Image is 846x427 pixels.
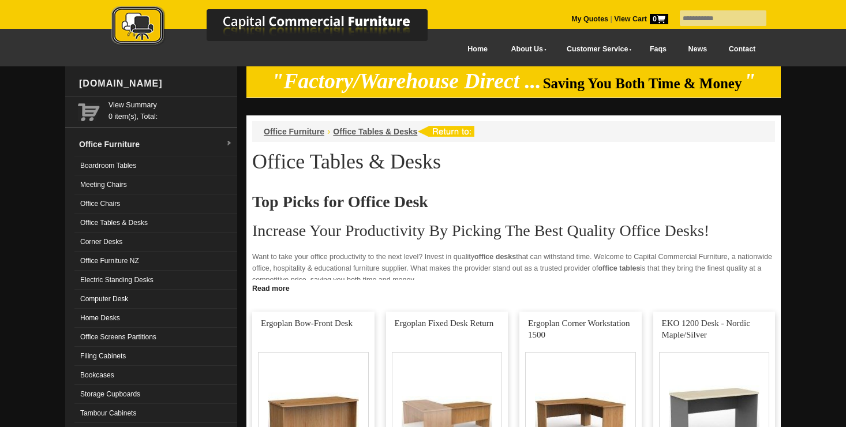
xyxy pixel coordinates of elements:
[718,36,766,62] a: Contact
[74,309,237,328] a: Home Desks
[639,36,677,62] a: Faqs
[554,36,639,62] a: Customer Service
[677,36,718,62] a: News
[543,76,742,91] span: Saving You Both Time & Money
[74,290,237,309] a: Computer Desk
[499,36,554,62] a: About Us
[614,15,668,23] strong: View Cart
[74,366,237,385] a: Bookcases
[108,99,233,121] span: 0 item(s), Total:
[74,175,237,194] a: Meeting Chairs
[417,126,474,137] img: return to
[650,14,668,24] span: 0
[74,404,237,423] a: Tambour Cabinets
[252,193,428,211] strong: Top Picks for Office Desk
[74,194,237,213] a: Office Chairs
[333,127,417,136] a: Office Tables & Desks
[252,251,775,286] p: Want to take your office productivity to the next level? Invest in quality that can withstand tim...
[74,156,237,175] a: Boardroom Tables
[74,385,237,404] a: Storage Cupboards
[226,140,233,147] img: dropdown
[74,328,237,347] a: Office Screens Partitions
[612,15,668,23] a: View Cart0
[80,6,484,51] a: Capital Commercial Furniture Logo
[272,69,541,93] em: "Factory/Warehouse Direct ...
[246,280,781,294] a: Click to read more
[74,347,237,366] a: Filing Cabinets
[74,66,237,101] div: [DOMAIN_NAME]
[74,271,237,290] a: Electric Standing Desks
[598,264,640,272] strong: office tables
[474,253,516,261] strong: office desks
[264,127,324,136] a: Office Furniture
[74,233,237,252] a: Corner Desks
[744,69,756,93] em: "
[252,151,775,173] h1: Office Tables & Desks
[252,222,775,239] h2: Increase Your Productivity By Picking The Best Quality Office Desks!
[74,252,237,271] a: Office Furniture NZ
[74,213,237,233] a: Office Tables & Desks
[108,99,233,111] a: View Summary
[80,6,484,48] img: Capital Commercial Furniture Logo
[327,126,330,137] li: ›
[571,15,608,23] a: My Quotes
[74,133,237,156] a: Office Furnituredropdown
